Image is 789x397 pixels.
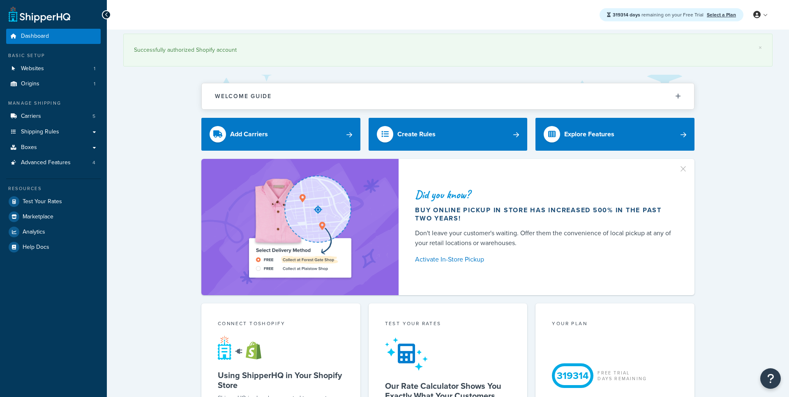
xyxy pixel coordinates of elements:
div: Create Rules [397,129,436,140]
span: Test Your Rates [23,198,62,205]
span: 4 [92,159,95,166]
span: Marketplace [23,213,53,220]
button: Open Resource Center [760,368,781,389]
img: ad-shirt-map-b0359fc47e01cab431d101c4b569394f6a03f54285957d908178d52f29eb9668.png [226,171,374,283]
div: Your Plan [552,320,678,329]
a: Boxes [6,140,101,155]
a: Add Carriers [201,118,360,151]
a: Analytics [6,225,101,239]
li: Advanced Features [6,155,101,170]
span: 5 [92,113,95,120]
button: Welcome Guide [202,83,694,109]
a: Shipping Rules [6,124,101,140]
div: Explore Features [564,129,614,140]
span: remaining on your Free Trial [613,11,705,18]
h5: Using ShipperHQ in Your Shopify Store [218,370,344,390]
li: Origins [6,76,101,92]
a: Test Your Rates [6,194,101,209]
span: 1 [94,80,95,87]
span: Shipping Rules [21,129,59,135]
a: × [759,44,762,51]
div: Resources [6,185,101,192]
a: Marketplace [6,209,101,224]
div: Connect to Shopify [218,320,344,329]
a: Explore Features [535,118,694,151]
a: Websites1 [6,61,101,76]
div: Add Carriers [230,129,268,140]
div: Successfully authorized Shopify account [134,44,762,56]
div: Test your rates [385,320,511,329]
h2: Welcome Guide [215,93,272,99]
a: Help Docs [6,240,101,255]
img: connect-shq-shopify-9b9a8c5a.svg [218,335,269,360]
div: Free Trial Days Remaining [598,370,647,381]
li: Carriers [6,109,101,124]
li: Websites [6,61,101,76]
a: Origins1 [6,76,101,92]
div: Basic Setup [6,52,101,59]
span: Origins [21,80,39,87]
span: Help Docs [23,244,49,251]
a: Carriers5 [6,109,101,124]
a: Dashboard [6,29,101,44]
strong: 319314 days [613,11,640,18]
a: Advanced Features4 [6,155,101,170]
div: Did you know? [415,189,675,200]
span: Advanced Features [21,159,71,166]
div: Manage Shipping [6,100,101,107]
span: Websites [21,65,44,72]
span: Dashboard [21,33,49,40]
span: Carriers [21,113,41,120]
a: Activate In-Store Pickup [415,254,675,265]
span: Boxes [21,144,37,151]
a: Select a Plan [707,11,736,18]
span: Analytics [23,229,45,236]
span: 1 [94,65,95,72]
div: Buy online pickup in store has increased 500% in the past two years! [415,206,675,223]
a: Create Rules [369,118,528,151]
div: Don't leave your customer's waiting. Offer them the convenience of local pickup at any of your re... [415,228,675,248]
div: 319314 [552,363,593,388]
